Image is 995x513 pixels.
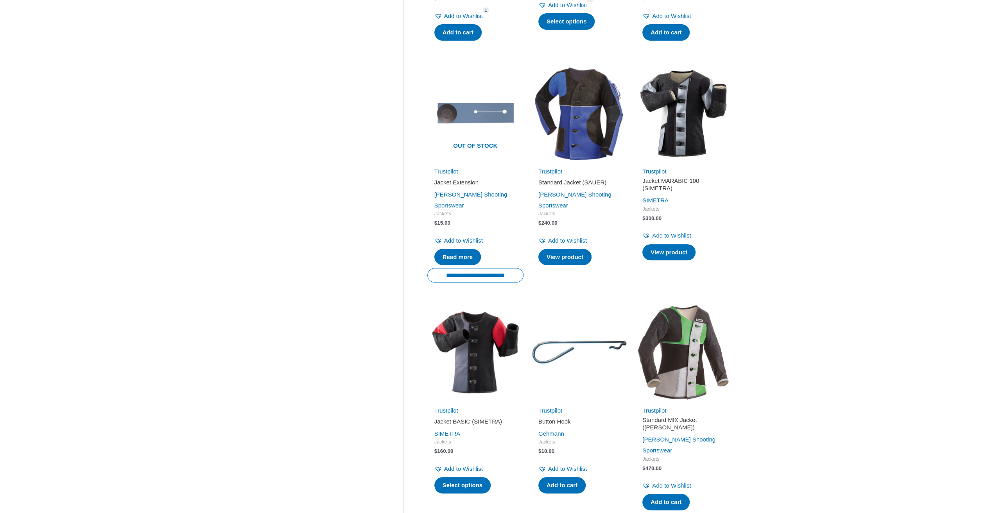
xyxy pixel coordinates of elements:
[538,168,562,175] a: Trustpilot
[652,13,691,19] span: Add to Wishlist
[434,448,454,454] bdi: 160.00
[427,65,523,161] a: Out of stock
[538,463,587,474] a: Add to Wishlist
[538,179,620,189] a: Standard Jacket (SAUER)
[538,448,541,454] span: $
[642,416,724,434] a: Standard MIX Jacket ([PERSON_NAME])
[642,11,691,21] a: Add to Wishlist
[538,179,620,186] h2: Standard Jacket (SAUER)
[434,448,437,454] span: $
[434,430,461,437] a: SIMETRA
[635,65,731,161] img: Jacket MARABIC 100
[434,418,516,425] h2: Jacket BASIC (SIMETRA)
[642,177,724,195] a: Jacket MARABIC 100 (SIMETRA)
[538,477,586,493] a: Add to cart: “Button Hook”
[548,237,587,244] span: Add to Wishlist
[434,477,491,493] a: Select options for “Jacket BASIC (SIMETRA)”
[434,211,516,217] span: Jackets
[538,211,620,217] span: Jackets
[538,448,554,454] bdi: 10.00
[483,7,489,13] span: 1
[642,197,669,204] a: SIMETRA
[434,168,458,175] a: Trustpilot
[642,24,690,41] a: Add to cart: “Screw-on Button (SAUER)”
[642,407,666,414] a: Trustpilot
[434,439,516,445] span: Jackets
[642,230,691,241] a: Add to Wishlist
[642,244,696,261] a: Read more about “Jacket MARABIC 100 (SIMETRA)”
[538,418,620,425] h2: Button Hook
[434,249,481,265] a: Read more about “Jacket Extension”
[642,494,690,510] a: Add to cart: “Standard MIX Jacket (SAUER)”
[538,439,620,445] span: Jackets
[433,138,518,156] span: Out of stock
[538,430,564,437] a: Gehmann
[548,465,587,472] span: Add to Wishlist
[635,304,731,400] img: Standard MIX Jacket
[538,191,611,209] a: [PERSON_NAME] Shooting Sportswear
[642,456,724,463] span: Jackets
[434,463,483,474] a: Add to Wishlist
[642,177,724,192] h2: Jacket MARABIC 100 (SIMETRA)
[642,416,724,431] h2: Standard MIX Jacket ([PERSON_NAME])
[444,465,483,472] span: Add to Wishlist
[642,215,662,221] bdi: 300.00
[434,179,516,189] a: Jacket Extension
[434,407,458,414] a: Trustpilot
[531,65,627,161] img: Standard Jacket
[642,436,715,454] a: [PERSON_NAME] Shooting Sportswear
[642,168,666,175] a: Trustpilot
[434,191,507,209] a: [PERSON_NAME] Shooting Sportswear
[434,24,482,41] a: Add to cart: “Button Buddy”
[642,480,691,491] a: Add to Wishlist
[642,206,724,213] span: Jackets
[538,418,620,428] a: Button Hook
[538,13,595,30] a: Select options for “Screw-on Button (SIMETRA)”
[531,304,627,400] img: Button Hook
[434,418,516,428] a: Jacket BASIC (SIMETRA)
[642,465,645,471] span: $
[434,235,483,246] a: Add to Wishlist
[652,232,691,239] span: Add to Wishlist
[444,13,483,19] span: Add to Wishlist
[538,407,562,414] a: Trustpilot
[434,179,516,186] h2: Jacket Extension
[538,235,587,246] a: Add to Wishlist
[538,220,558,226] bdi: 240.00
[538,249,592,265] a: Select options for “Standard Jacket (SAUER)”
[427,304,523,400] img: Jacket BASIC
[427,65,523,161] img: Jacket extension
[434,220,437,226] span: $
[538,220,541,226] span: $
[642,465,662,471] bdi: 470.00
[652,482,691,489] span: Add to Wishlist
[548,2,587,8] span: Add to Wishlist
[434,220,450,226] bdi: 15.00
[642,215,645,221] span: $
[434,11,483,21] a: Add to Wishlist
[444,237,483,244] span: Add to Wishlist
